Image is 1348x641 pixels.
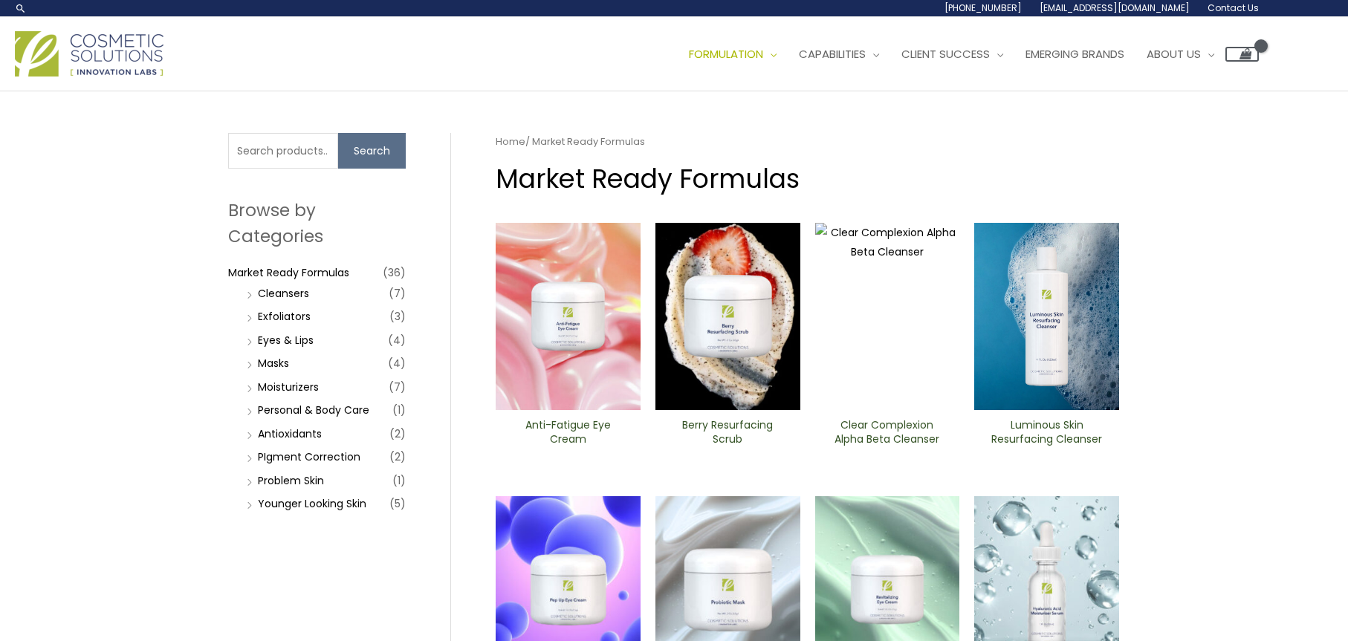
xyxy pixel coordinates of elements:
a: Capabilities [788,32,890,77]
span: [PHONE_NUMBER] [944,1,1022,14]
span: About Us [1147,46,1201,62]
img: Luminous Skin Resurfacing ​Cleanser [974,223,1119,410]
span: Contact Us [1208,1,1259,14]
h2: Berry Resurfacing Scrub [668,418,788,446]
span: Emerging Brands [1025,46,1124,62]
a: View Shopping Cart, empty [1225,47,1259,62]
span: Client Success [901,46,990,62]
img: Cosmetic Solutions Logo [15,31,163,77]
input: Search products… [228,133,338,169]
span: (2) [389,423,406,444]
a: Luminous Skin Resurfacing ​Cleanser [987,418,1106,452]
img: Berry Resurfacing Scrub [655,223,800,410]
img: Anti Fatigue Eye Cream [496,223,641,410]
nav: Breadcrumb [496,133,1119,151]
h2: Browse by Categories [228,198,406,248]
span: (2) [389,446,406,467]
a: Home [496,134,525,149]
span: (5) [389,493,406,514]
a: Moisturizers [258,380,319,394]
a: Younger Looking Skin [258,496,366,511]
a: Exfoliators [258,309,311,324]
a: Eyes & Lips [258,333,314,348]
button: Search [338,133,406,169]
a: Formulation [678,32,788,77]
h2: Luminous Skin Resurfacing ​Cleanser [987,418,1106,446]
span: (36) [383,262,406,283]
a: Emerging Brands [1014,32,1135,77]
a: Market Ready Formulas [228,265,349,280]
a: Search icon link [15,2,27,14]
a: Clear Complexion Alpha Beta ​Cleanser [827,418,947,452]
span: (1) [392,400,406,420]
span: (4) [388,330,406,351]
h2: Anti-Fatigue Eye Cream [508,418,628,446]
a: PIgment Correction [258,449,360,464]
h2: Clear Complexion Alpha Beta ​Cleanser [827,418,947,446]
a: Personal & Body Care [258,403,369,417]
h1: Market Ready Formulas [496,160,1119,197]
span: Formulation [689,46,763,62]
span: [EMAIL_ADDRESS][DOMAIN_NAME] [1040,1,1190,14]
a: Cleansers [258,286,309,301]
a: Antioxidants [258,426,322,441]
span: (7) [389,283,406,304]
a: About Us [1135,32,1225,77]
img: Clear Complexion Alpha Beta ​Cleanser [815,223,960,410]
span: (3) [389,306,406,327]
a: Berry Resurfacing Scrub [668,418,788,452]
a: Client Success [890,32,1014,77]
a: Masks [258,356,289,371]
span: (1) [392,470,406,491]
span: Capabilities [799,46,866,62]
span: (7) [389,377,406,397]
a: Problem Skin [258,473,324,488]
a: Anti-Fatigue Eye Cream [508,418,628,452]
span: (4) [388,353,406,374]
nav: Site Navigation [667,32,1259,77]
